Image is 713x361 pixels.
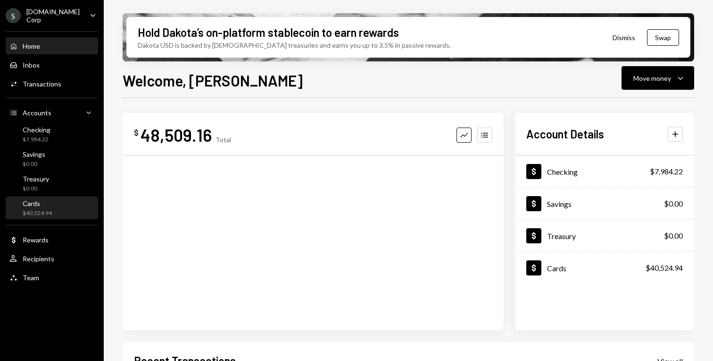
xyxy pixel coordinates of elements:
div: Savings [547,199,572,208]
div: Rewards [23,236,49,244]
div: Treasury [547,232,576,241]
button: Dismiss [601,26,647,49]
div: Treasury [23,175,49,183]
div: Total [216,136,231,144]
div: Home [23,42,40,50]
a: Inbox [6,56,98,73]
a: Savings$0.00 [515,188,694,219]
button: Swap [647,29,679,46]
div: Accounts [23,109,51,117]
a: Treasury$0.00 [6,172,98,195]
a: Checking$7,984.22 [515,155,694,187]
a: Transactions [6,75,98,92]
div: Team [23,274,39,282]
a: Rewards [6,231,98,248]
div: Recipients [23,255,54,263]
div: Cards [23,199,52,207]
div: $7,984.22 [650,166,683,177]
a: Checking$7,984.22 [6,123,98,146]
a: Accounts [6,104,98,121]
div: Checking [23,126,50,134]
div: $40,524.94 [646,262,683,274]
a: Cards$40,524.94 [6,197,98,219]
div: 48,509.16 [141,124,212,146]
a: Cards$40,524.94 [515,252,694,284]
a: Recipients [6,250,98,267]
div: Checking [547,167,578,176]
div: $0.00 [23,160,45,168]
div: $40,524.94 [23,209,52,217]
a: Team [6,269,98,286]
div: Transactions [23,80,61,88]
div: $0.00 [664,198,683,209]
h1: Welcome, [PERSON_NAME] [123,71,303,90]
div: $ [134,128,139,138]
div: S [6,8,21,23]
h2: Account Details [526,126,604,142]
div: $7,984.22 [23,136,50,144]
div: Hold Dakota’s on-platform stablecoin to earn rewards [138,25,399,40]
div: Inbox [23,61,40,69]
a: Home [6,37,98,54]
a: Savings$0.00 [6,147,98,170]
div: $0.00 [23,185,49,193]
button: Move money [622,66,694,90]
a: Treasury$0.00 [515,220,694,251]
div: [DOMAIN_NAME] Corp [26,8,82,24]
div: $0.00 [664,230,683,241]
div: Savings [23,150,45,158]
div: Dakota USD is backed by [DEMOGRAPHIC_DATA] treasuries and earns you up to 3.5% in passive rewards. [138,40,451,50]
div: Cards [547,264,566,273]
div: Move money [633,73,671,83]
